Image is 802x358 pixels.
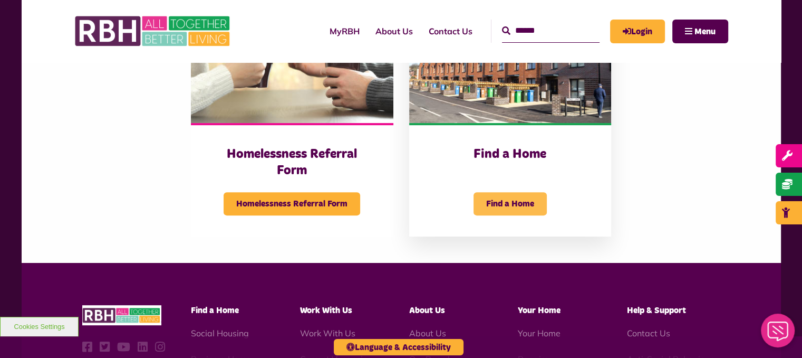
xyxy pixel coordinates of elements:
[212,146,372,179] h3: Homelessness Referral Form
[502,20,600,42] input: Search
[224,192,360,215] span: Homelessness Referral Form
[368,17,421,45] a: About Us
[334,339,463,355] button: Language & Accessibility
[74,11,233,52] img: RBH
[627,328,670,338] a: Contact Us
[409,328,446,338] a: About Us
[421,17,480,45] a: Contact Us
[409,306,445,315] span: About Us
[191,306,239,315] span: Find a Home
[300,306,352,315] span: Work With Us
[518,328,561,338] a: Your Home
[627,306,686,315] span: Help & Support
[474,192,547,215] span: Find a Home
[300,328,355,338] a: Work With Us
[82,305,161,326] img: RBH
[518,306,561,315] span: Your Home
[694,27,716,36] span: Menu
[191,328,249,338] a: Social Housing - open in a new tab
[322,17,368,45] a: MyRBH
[430,146,590,163] h3: Find a Home
[755,310,802,358] iframe: Netcall Web Assistant for live chat
[672,20,728,43] button: Navigation
[610,20,665,43] a: MyRBH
